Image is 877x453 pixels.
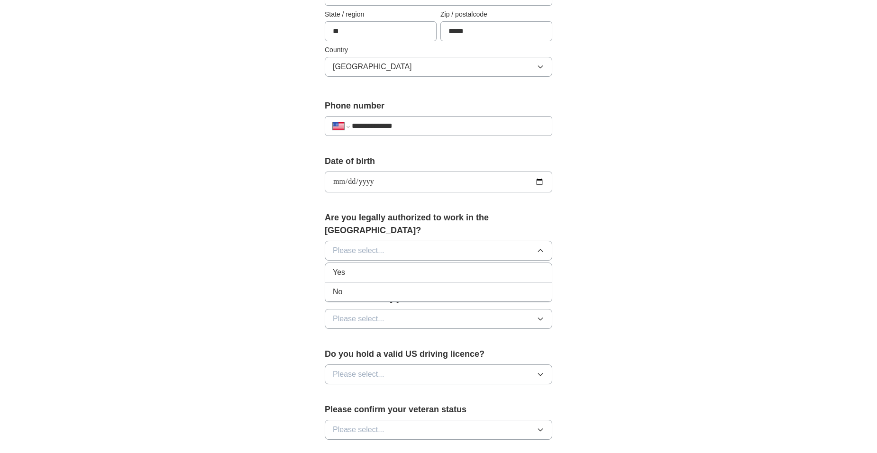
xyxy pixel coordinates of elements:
[333,61,412,72] span: [GEOGRAPHIC_DATA]
[333,245,384,256] span: Please select...
[325,309,552,329] button: Please select...
[325,211,552,237] label: Are you legally authorized to work in the [GEOGRAPHIC_DATA]?
[325,403,552,416] label: Please confirm your veteran status
[333,369,384,380] span: Please select...
[333,313,384,325] span: Please select...
[325,364,552,384] button: Please select...
[325,9,437,19] label: State / region
[325,155,552,168] label: Date of birth
[325,57,552,77] button: [GEOGRAPHIC_DATA]
[325,420,552,440] button: Please select...
[325,100,552,112] label: Phone number
[440,9,552,19] label: Zip / postalcode
[325,45,552,55] label: Country
[325,348,552,361] label: Do you hold a valid US driving licence?
[333,424,384,435] span: Please select...
[333,267,345,278] span: Yes
[333,286,342,298] span: No
[325,241,552,261] button: Please select...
